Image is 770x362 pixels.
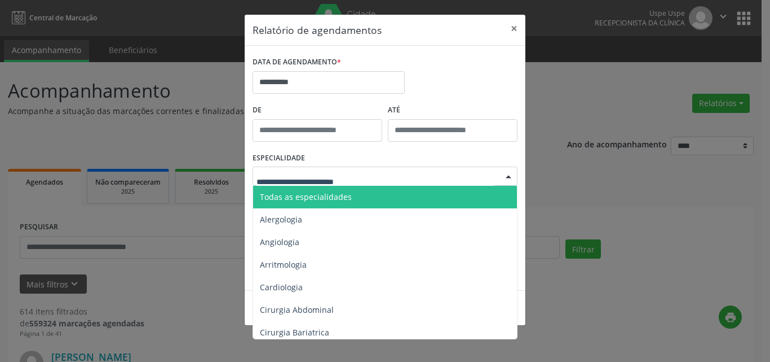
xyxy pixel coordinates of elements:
[260,214,302,225] span: Alergologia
[260,327,329,338] span: Cirurgia Bariatrica
[260,304,334,315] span: Cirurgia Abdominal
[260,259,307,270] span: Arritmologia
[260,282,303,293] span: Cardiologia
[253,23,382,37] h5: Relatório de agendamentos
[503,15,525,42] button: Close
[253,54,341,71] label: DATA DE AGENDAMENTO
[260,237,299,247] span: Angiologia
[388,102,517,119] label: ATÉ
[253,150,305,167] label: ESPECIALIDADE
[260,191,352,202] span: Todas as especialidades
[253,102,382,119] label: De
